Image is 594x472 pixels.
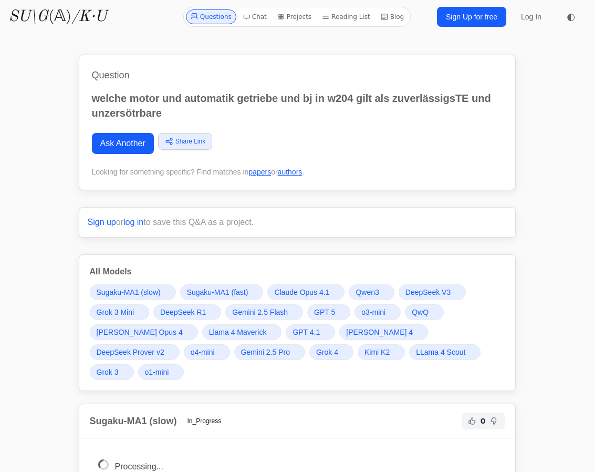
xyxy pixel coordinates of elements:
[92,133,154,154] a: Ask Another
[274,287,329,297] span: Claude Opus 4.1
[90,265,505,278] h3: All Models
[267,284,345,300] a: Claude Opus 4.1
[560,6,581,27] button: ◐
[316,347,338,357] span: Grok 4
[92,91,503,120] p: welche motor und automatik getriebe und bj in w204 gilt als zuverlässigsTE und unzersötrbare
[92,167,503,177] div: Looking for something specific? Find matches in or .
[115,462,163,471] span: Processing...
[186,9,236,24] a: Questions
[466,415,478,427] button: Helpful
[286,324,335,340] a: GPT 4.1
[209,327,267,337] span: Llama 4 Maverick
[361,307,385,317] span: o3-mini
[8,9,48,25] i: SU\G
[175,137,205,146] span: Share Link
[123,218,143,227] a: log in
[416,347,465,357] span: LLama 4 Scout
[191,347,215,357] span: o4-mini
[184,344,230,360] a: o4-mini
[225,304,303,320] a: Gemini 2.5 Flash
[318,9,374,24] a: Reading List
[180,284,264,300] a: Sugaku-MA1 (fast)
[358,344,405,360] a: Kimi K2
[356,287,379,297] span: Qwen3
[437,7,506,27] a: Sign Up for free
[90,344,180,360] a: DeepSeek Prover v2
[138,364,184,380] a: o1-mini
[346,327,413,337] span: [PERSON_NAME] 4
[90,284,176,300] a: Sugaku-MA1 (slow)
[97,287,161,297] span: Sugaku-MA1 (slow)
[409,344,481,360] a: LLama 4 Scout
[90,304,150,320] a: Grok 3 Mini
[355,304,401,320] a: o3-mini
[248,168,271,176] a: papers
[90,364,134,380] a: Grok 3
[232,307,288,317] span: Gemini 2.5 Flash
[92,68,503,83] h1: Question
[241,347,290,357] span: Gemini 2.5 Pro
[153,304,221,320] a: DeepSeek R1
[309,344,353,360] a: Grok 4
[187,287,248,297] span: Sugaku-MA1 (fast)
[97,307,134,317] span: Grok 3 Mini
[377,9,409,24] a: Blog
[234,344,305,360] a: Gemini 2.5 Pro
[399,284,466,300] a: DeepSeek V3
[71,9,107,25] i: /K·U
[278,168,303,176] a: authors
[567,12,575,22] span: ◐
[181,415,228,427] span: In_Progress
[364,347,390,357] span: Kimi K2
[97,367,119,377] span: Grok 3
[202,324,282,340] a: Llama 4 Maverick
[273,9,316,24] a: Projects
[412,307,429,317] span: QwQ
[488,415,501,427] button: Not Helpful
[339,324,428,340] a: [PERSON_NAME] 4
[405,287,451,297] span: DeepSeek V3
[349,284,394,300] a: Qwen3
[8,7,107,26] a: SU\G(𝔸)/K·U
[160,307,206,317] span: DeepSeek R1
[97,327,183,337] span: [PERSON_NAME] Opus 4
[88,216,507,229] p: or to save this Q&A as a project.
[145,367,169,377] span: o1-mini
[307,304,350,320] a: GPT 5
[90,324,198,340] a: [PERSON_NAME] Opus 4
[238,9,271,24] a: Chat
[481,416,486,426] span: 0
[515,7,548,26] a: Log In
[293,327,320,337] span: GPT 4.1
[88,218,116,227] a: Sign up
[97,347,164,357] span: DeepSeek Prover v2
[90,414,177,428] h2: Sugaku-MA1 (slow)
[314,307,335,317] span: GPT 5
[405,304,444,320] a: QwQ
